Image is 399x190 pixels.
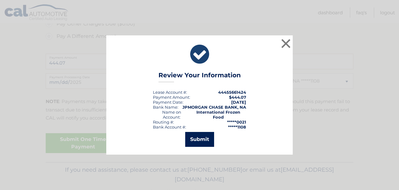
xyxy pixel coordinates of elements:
strong: JPMORGAN CHASE BANK, NA [182,105,246,110]
span: $444.07 [229,95,246,100]
strong: 44455661424 [218,90,246,95]
div: Payment Amount: [153,95,190,100]
div: Lease Account #: [153,90,187,95]
button: × [280,37,292,50]
button: Submit [185,132,214,147]
h3: Review Your Information [158,71,241,82]
div: Name on Account: [153,110,190,120]
div: Bank Name: [153,105,178,110]
div: : [153,100,183,105]
div: Routing #: [153,120,174,124]
div: Bank Account #: [153,124,186,129]
span: Payment Date [153,100,182,105]
strong: International Frozen Food [196,110,240,120]
span: [DATE] [231,100,246,105]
